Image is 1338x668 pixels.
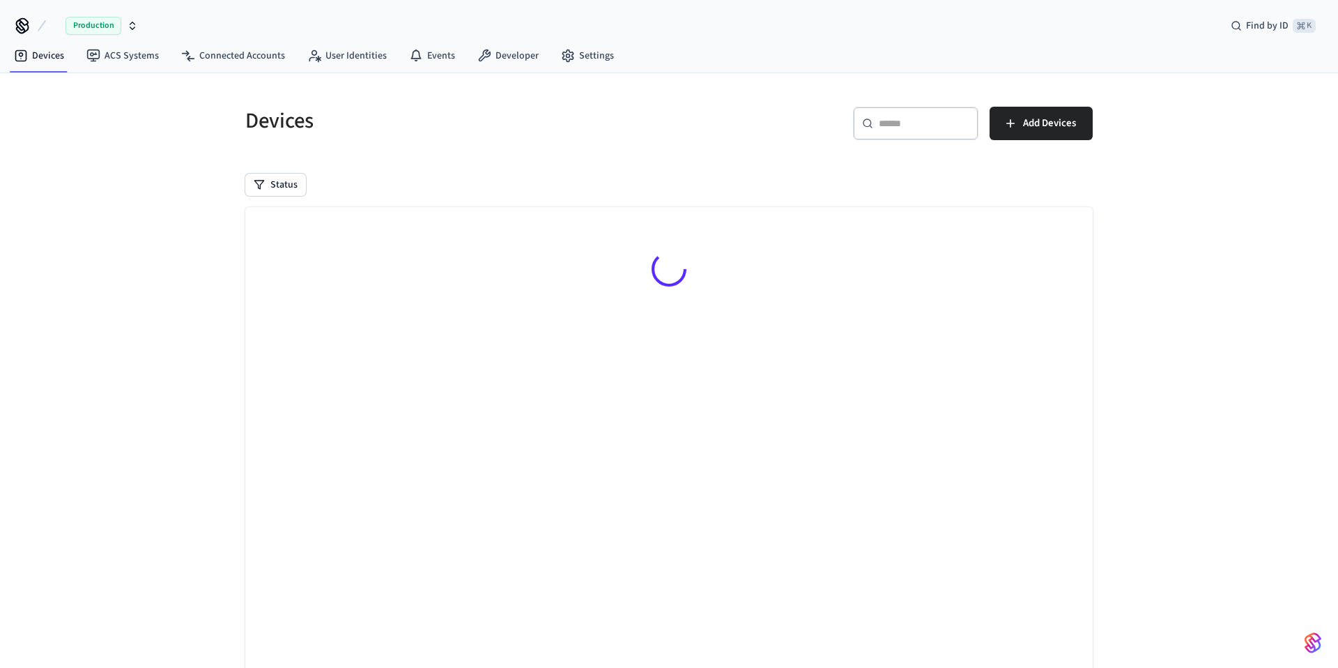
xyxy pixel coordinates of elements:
[466,43,550,68] a: Developer
[245,107,661,135] h5: Devices
[75,43,170,68] a: ACS Systems
[245,174,306,196] button: Status
[296,43,398,68] a: User Identities
[1305,632,1321,654] img: SeamLogoGradient.69752ec5.svg
[170,43,296,68] a: Connected Accounts
[990,107,1093,140] button: Add Devices
[1246,19,1289,33] span: Find by ID
[550,43,625,68] a: Settings
[1293,19,1316,33] span: ⌘ K
[1023,114,1076,132] span: Add Devices
[66,17,121,35] span: Production
[398,43,466,68] a: Events
[3,43,75,68] a: Devices
[1220,13,1327,38] div: Find by ID⌘ K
